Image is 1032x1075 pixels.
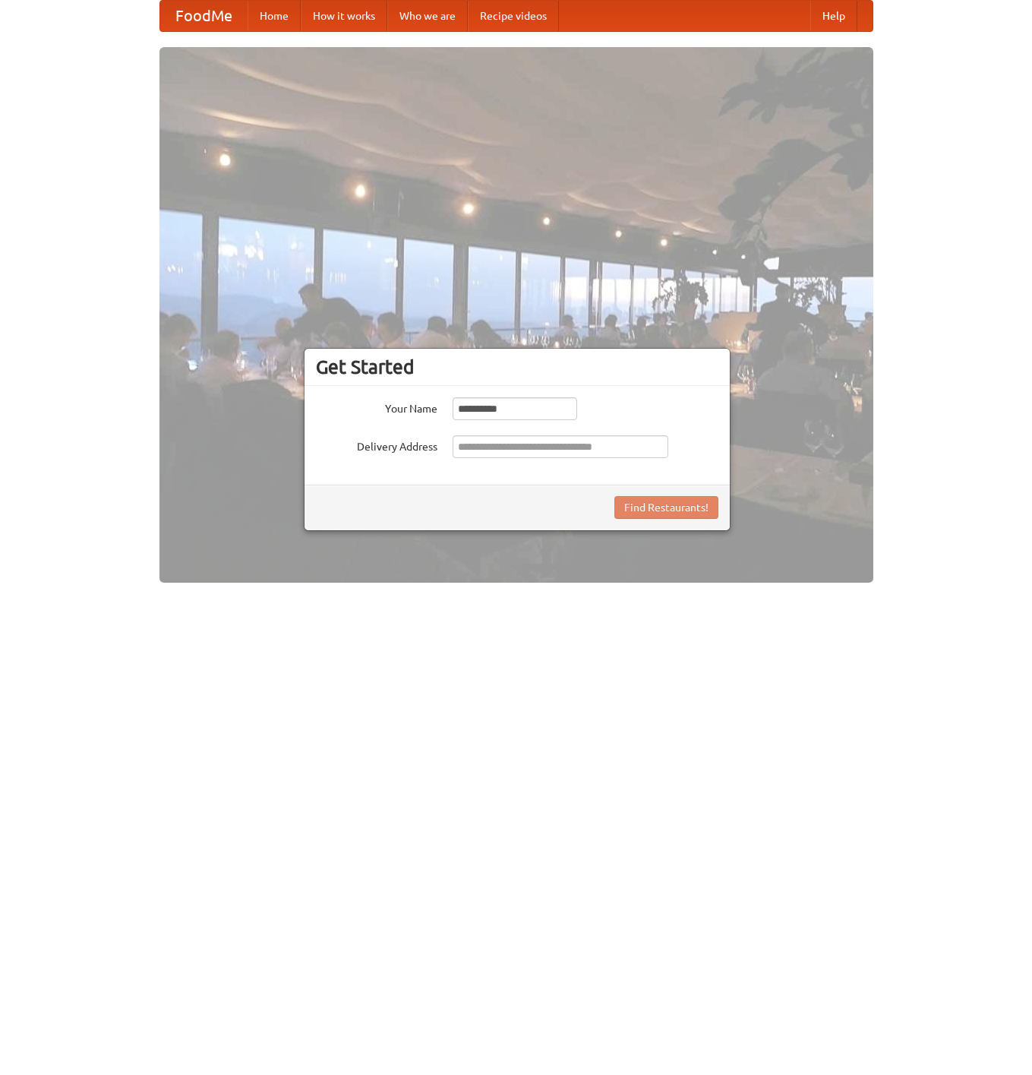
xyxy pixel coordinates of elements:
[468,1,559,31] a: Recipe videos
[301,1,387,31] a: How it works
[810,1,857,31] a: Help
[160,1,248,31] a: FoodMe
[248,1,301,31] a: Home
[316,356,718,378] h3: Get Started
[387,1,468,31] a: Who we are
[316,435,437,454] label: Delivery Address
[614,496,718,519] button: Find Restaurants!
[316,397,437,416] label: Your Name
